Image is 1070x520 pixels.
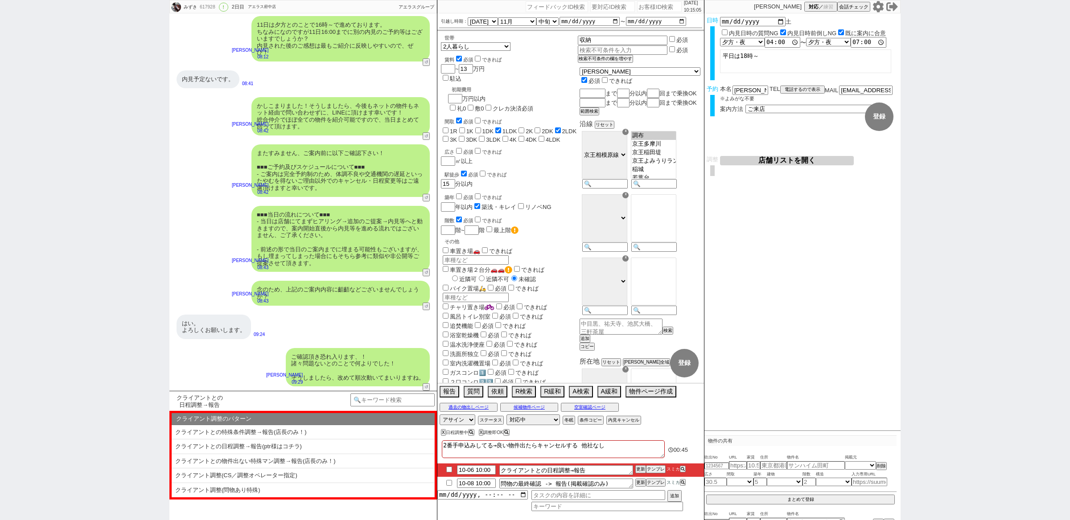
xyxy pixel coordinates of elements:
[676,47,688,53] label: 必須
[635,479,646,487] button: 更新
[350,393,435,406] input: 🔍キーワード検索
[251,206,430,272] div: ■■■当日の流れについて■■■ - 当日は店舗にてまずヒアリング→追加のご提案→内見等へと動きますので、案内開始直後から内見等を進める流れではございません、ご了承ください。 - 前述の形で当日の...
[488,332,499,339] span: 必須
[232,53,268,61] p: 08:12
[760,511,787,518] span: 住所
[561,403,619,412] button: 空室確認ページ
[526,1,588,12] input: フィードバックID検索
[707,156,718,163] span: 調整
[254,331,265,338] p: 09:24
[441,313,490,320] label: 風呂トイレ別室
[464,386,483,397] button: 質問
[676,37,688,43] label: 必須
[242,80,253,87] p: 08:41
[482,247,488,253] input: できれば
[443,313,449,319] input: 風呂トイレ別室
[823,4,833,10] span: 練習
[182,4,197,11] div: みずき
[502,379,514,385] span: 必須
[631,148,676,157] option: 京王稲田堤
[450,75,461,82] label: 駐込
[582,179,628,188] input: 🔍
[704,471,727,478] span: 広さ
[251,281,430,305] div: 念のため、上記のご案内内容に齟齬などございませんでしょうか？
[444,147,578,156] div: 広さ
[787,511,845,518] span: 物件名
[865,102,893,131] button: 登録
[452,275,458,281] input: 近隣可
[631,157,676,165] option: 京王よみうりランド
[580,89,700,98] div: まで 分以内
[517,303,523,309] input: できれば
[423,194,430,201] button: ↺
[441,323,473,329] label: 追焚機能
[493,105,533,112] label: クレカ決済必須
[443,350,449,356] input: 洗面所独立
[580,120,593,127] span: 沿線
[478,172,506,177] label: できれば
[172,425,435,440] li: クライアントとの特殊条件調整→報告(店長のみ！)
[499,360,511,367] span: 必須
[839,4,868,10] span: 会話チェック
[232,257,268,264] p: [PERSON_NAME]
[631,131,676,140] option: 調布
[600,78,632,84] label: できれば
[760,454,787,461] span: 住所
[578,36,667,45] input: 検索不可条件を入力
[480,248,512,254] label: できれば
[511,313,543,320] label: できれば
[495,322,501,328] input: できれば
[423,269,430,276] button: ↺
[720,86,732,95] span: 本名
[787,30,837,37] label: 内見日時前倒しNG
[197,4,217,11] div: 617928
[232,291,268,298] p: [PERSON_NAME]
[479,275,485,281] input: 近隣不可
[631,306,677,315] input: 🔍
[582,242,628,252] input: 🔍
[441,379,493,385] label: ２口コンロ2️⃣2️⃣
[506,285,539,292] label: できれば
[481,204,516,210] label: 築浅・キレイ
[444,54,502,63] div: 賃料
[578,416,604,425] button: 条件コピー
[631,242,677,252] input: 🔍
[475,148,481,154] input: できれば
[505,341,537,348] label: できれば
[251,144,430,197] div: またすみません、ご案内前に以下ご確認下さい！ ■■■ご予約及びスケジュールについて■■■ - ご案内は完全予約制のため、体調不良や交通機関の遅延といったやむを得ないご理由以外でのキャンセル・日程...
[509,276,536,283] label: 未確認
[475,193,481,199] input: できれば
[444,192,578,201] div: 築年
[673,446,688,453] span: 00:45
[580,343,595,351] button: コピー
[499,332,531,339] label: できれば
[747,461,760,470] input: 10.5
[463,119,473,124] span: 必須
[482,323,494,329] span: 必須
[706,495,895,504] button: まとめて登録
[500,403,558,412] button: 候補物件ページ
[506,369,539,376] label: できれば
[473,57,502,62] label: できれば
[450,276,477,283] label: 近隣可
[494,341,505,348] span: 必須
[622,255,629,262] div: ☓
[727,471,753,478] span: 間取
[707,17,718,24] span: 日時
[787,461,845,470] input: サンハイム田町
[704,435,897,446] p: 物件の共有
[659,90,697,97] span: 回まで乗換OK
[531,502,683,511] input: キーワード
[443,266,449,272] input: 車置き場２台分🚗🚗
[747,454,760,461] span: 家賃
[729,461,747,470] input: https://suumo.jp/chintai/jnc_000022489271
[443,360,449,365] input: 室内洗濯機置場
[704,463,729,469] input: 1234567
[729,30,778,37] label: 内見日時の質問NG
[463,195,473,200] span: 必須
[443,332,449,337] input: 浴室乾燥機
[450,128,457,135] label: 1R
[463,57,473,62] span: 必須
[174,394,225,408] span: クライアントとの日程調整→報告
[816,471,852,478] span: 構造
